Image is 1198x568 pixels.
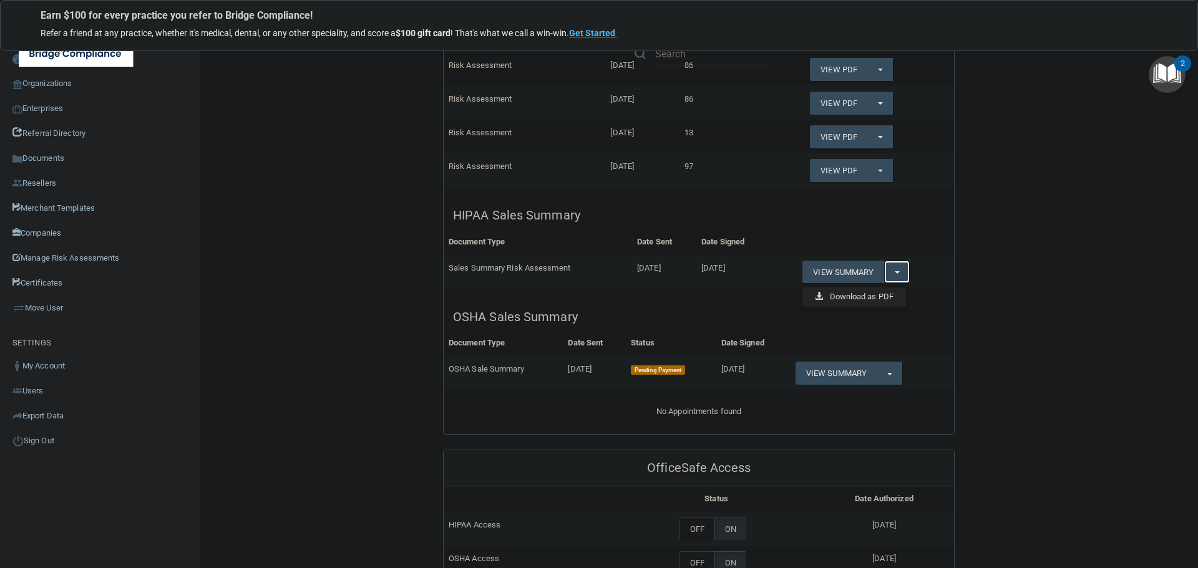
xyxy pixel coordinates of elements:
td: [DATE] [696,255,772,289]
th: Date Signed [696,229,772,255]
a: View Summary [796,362,877,385]
td: [DATE] [632,255,696,289]
td: [DATE] [605,120,679,153]
input: Search [655,42,769,65]
img: enterprise.0d942306.png [12,105,22,113]
a: View PDF [810,92,867,115]
td: Sales Summary Risk Assessment [444,255,632,289]
label: OFF [679,517,714,541]
span: Pending Payment [631,365,685,375]
td: 97 [679,153,749,186]
th: Date Signed [716,330,791,356]
label: SETTINGS [12,335,51,350]
td: OSHA Sale Summary [444,356,563,390]
p: [DATE] [819,551,949,566]
td: [DATE] [605,86,679,120]
div: No Appointments found [444,404,954,434]
img: icon-documents.8dae5593.png [12,154,22,164]
img: ic-search.3b580494.png [635,48,646,59]
img: bridge_compliance_login_screen.278c3ca4.svg [19,41,134,67]
td: [DATE] [605,153,679,186]
a: View PDF [810,159,867,182]
td: Risk Assessment [444,153,605,186]
a: View Summary [802,261,884,284]
td: [DATE] [563,356,626,390]
th: Status [626,330,716,356]
p: Earn $100 for every practice you refer to Bridge Compliance! [41,9,1157,21]
h5: OSHA Sales Summary [453,310,945,324]
span: Refer a friend at any practice, whether it's medical, dental, or any other speciality, and score a [41,28,396,38]
img: ic_power_dark.7ecde6b1.png [12,435,24,446]
strong: $100 gift card [396,28,450,38]
th: Date Sent [632,229,696,255]
h5: HIPAA Sales Summary [453,208,945,222]
img: organization-icon.f8decf85.png [12,79,22,89]
th: Document Type [444,330,563,356]
strong: Get Started [569,28,615,38]
td: 86 [679,86,749,120]
th: Date Sent [563,330,626,356]
a: Get Started [569,28,617,38]
p: [DATE] [819,517,949,532]
a: View PDF [810,125,867,148]
span: ! That's what we call a win-win. [450,28,569,38]
button: Open Resource Center, 2 new notifications [1149,56,1186,93]
td: 13 [679,120,749,153]
div: 2 [1181,64,1185,80]
th: Date Authorized [814,486,954,512]
a: Download as PDF [802,287,906,306]
td: HIPAA Access [444,512,618,546]
img: ic_reseller.de258add.png [12,178,22,188]
img: briefcase.64adab9b.png [12,302,25,314]
div: OfficeSafe Access [444,450,954,486]
img: icon-export.b9366987.png [12,411,22,421]
td: Risk Assessment [444,86,605,120]
th: Document Type [444,229,632,255]
td: Risk Assessment [444,120,605,153]
td: [DATE] [716,356,791,390]
th: Status [618,486,814,512]
label: ON [714,517,746,541]
img: ic_user_dark.df1a06c3.png [12,361,22,371]
img: icon-users.e205127d.png [12,386,22,396]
